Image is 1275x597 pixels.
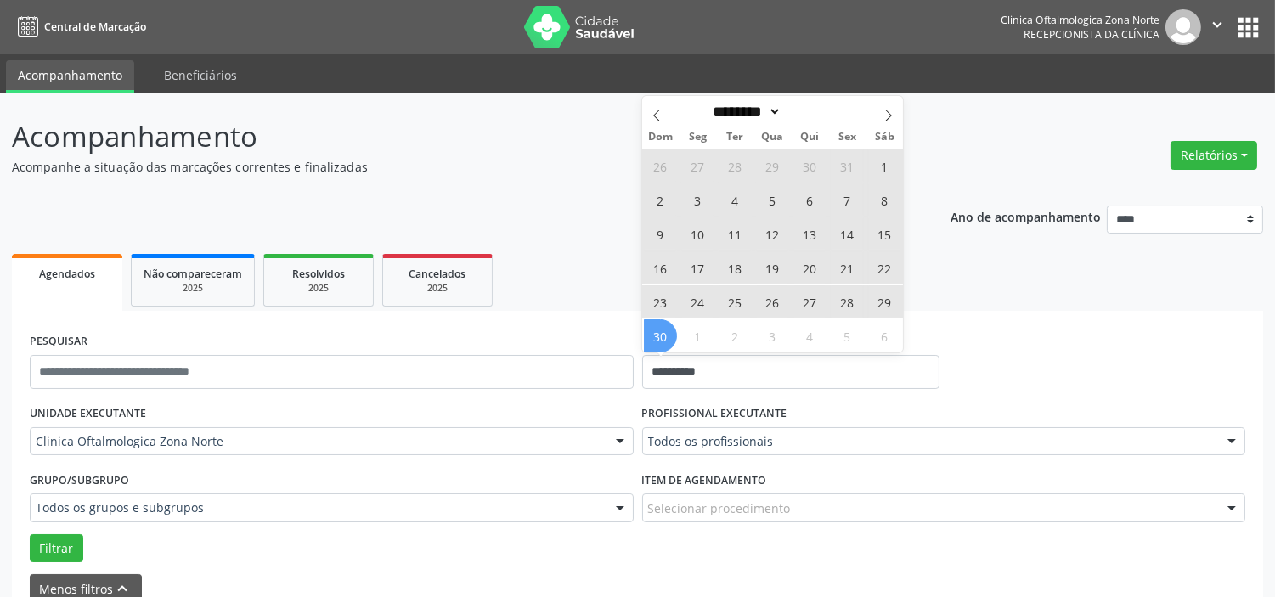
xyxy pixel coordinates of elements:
[681,217,714,251] span: Novembro 10, 2025
[719,183,752,217] span: Novembro 4, 2025
[831,285,864,318] span: Novembro 28, 2025
[36,433,599,450] span: Clinica Oftalmologica Zona Norte
[644,319,677,352] span: Novembro 30, 2025
[1001,13,1159,27] div: Clinica Oftalmologica Zona Norte
[681,149,714,183] span: Outubro 27, 2025
[756,149,789,183] span: Outubro 29, 2025
[793,149,826,183] span: Outubro 30, 2025
[781,103,838,121] input: Year
[276,282,361,295] div: 2025
[30,467,129,493] label: Grupo/Subgrupo
[642,132,680,143] span: Dom
[39,267,95,281] span: Agendados
[1024,27,1159,42] span: Recepcionista da clínica
[793,217,826,251] span: Novembro 13, 2025
[644,251,677,284] span: Novembro 16, 2025
[951,206,1101,227] p: Ano de acompanhamento
[681,319,714,352] span: Dezembro 1, 2025
[756,217,789,251] span: Novembro 12, 2025
[144,267,242,281] span: Não compareceram
[36,499,599,516] span: Todos os grupos e subgrupos
[831,319,864,352] span: Dezembro 5, 2025
[12,158,888,176] p: Acompanhe a situação das marcações correntes e finalizadas
[6,60,134,93] a: Acompanhamento
[648,499,791,517] span: Selecionar procedimento
[868,183,901,217] span: Novembro 8, 2025
[868,319,901,352] span: Dezembro 6, 2025
[868,251,901,284] span: Novembro 22, 2025
[1208,15,1227,34] i: 
[719,251,752,284] span: Novembro 18, 2025
[717,132,754,143] span: Ter
[831,183,864,217] span: Novembro 7, 2025
[793,319,826,352] span: Dezembro 4, 2025
[868,149,901,183] span: Novembro 1, 2025
[754,132,792,143] span: Qua
[756,183,789,217] span: Novembro 5, 2025
[680,132,717,143] span: Seg
[719,285,752,318] span: Novembro 25, 2025
[12,115,888,158] p: Acompanhamento
[793,183,826,217] span: Novembro 6, 2025
[791,132,828,143] span: Qui
[831,251,864,284] span: Novembro 21, 2025
[44,20,146,34] span: Central de Marcação
[12,13,146,41] a: Central de Marcação
[30,534,83,563] button: Filtrar
[395,282,480,295] div: 2025
[868,217,901,251] span: Novembro 15, 2025
[831,217,864,251] span: Novembro 14, 2025
[30,329,87,355] label: PESQUISAR
[756,319,789,352] span: Dezembro 3, 2025
[756,285,789,318] span: Novembro 26, 2025
[831,149,864,183] span: Outubro 31, 2025
[681,251,714,284] span: Novembro 17, 2025
[292,267,345,281] span: Resolvidos
[681,285,714,318] span: Novembro 24, 2025
[144,282,242,295] div: 2025
[756,251,789,284] span: Novembro 19, 2025
[644,217,677,251] span: Novembro 9, 2025
[719,217,752,251] span: Novembro 11, 2025
[648,433,1211,450] span: Todos os profissionais
[708,103,782,121] select: Month
[30,401,146,427] label: UNIDADE EXECUTANTE
[1201,9,1233,45] button: 
[793,251,826,284] span: Novembro 20, 2025
[644,183,677,217] span: Novembro 2, 2025
[866,132,903,143] span: Sáb
[644,285,677,318] span: Novembro 23, 2025
[642,401,787,427] label: PROFISSIONAL EXECUTANTE
[868,285,901,318] span: Novembro 29, 2025
[152,60,249,90] a: Beneficiários
[409,267,466,281] span: Cancelados
[642,467,767,493] label: Item de agendamento
[719,149,752,183] span: Outubro 28, 2025
[828,132,866,143] span: Sex
[681,183,714,217] span: Novembro 3, 2025
[644,149,677,183] span: Outubro 26, 2025
[1171,141,1257,170] button: Relatórios
[1165,9,1201,45] img: img
[719,319,752,352] span: Dezembro 2, 2025
[793,285,826,318] span: Novembro 27, 2025
[1233,13,1263,42] button: apps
